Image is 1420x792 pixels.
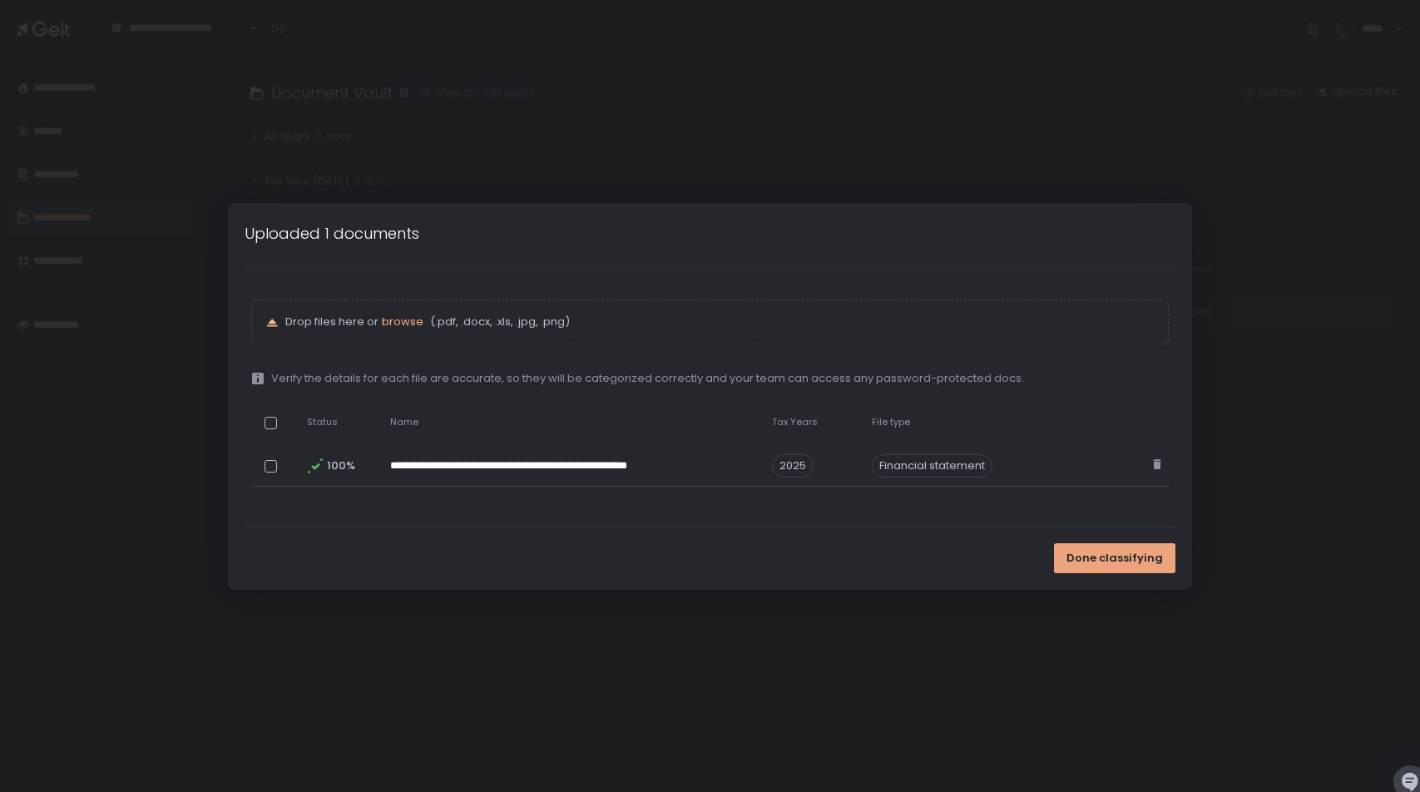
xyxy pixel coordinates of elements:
span: Done classifying [1066,551,1163,566]
span: 2025 [772,454,814,478]
p: Drop files here or [285,314,1155,329]
span: Tax Years [772,416,818,428]
h1: Uploaded 1 documents [245,222,419,245]
span: (.pdf, .docx, .xls, .jpg, .png) [427,314,570,329]
span: Verify the details for each file are accurate, so they will be categorized correctly and your tea... [271,371,1024,386]
span: Password [1016,416,1062,428]
button: Done classifying [1054,543,1175,573]
span: Status [307,416,338,428]
button: browse [382,314,423,329]
span: Name [390,416,418,428]
span: 100% [327,458,354,473]
span: File type [872,416,910,428]
div: Financial statement [872,454,992,478]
